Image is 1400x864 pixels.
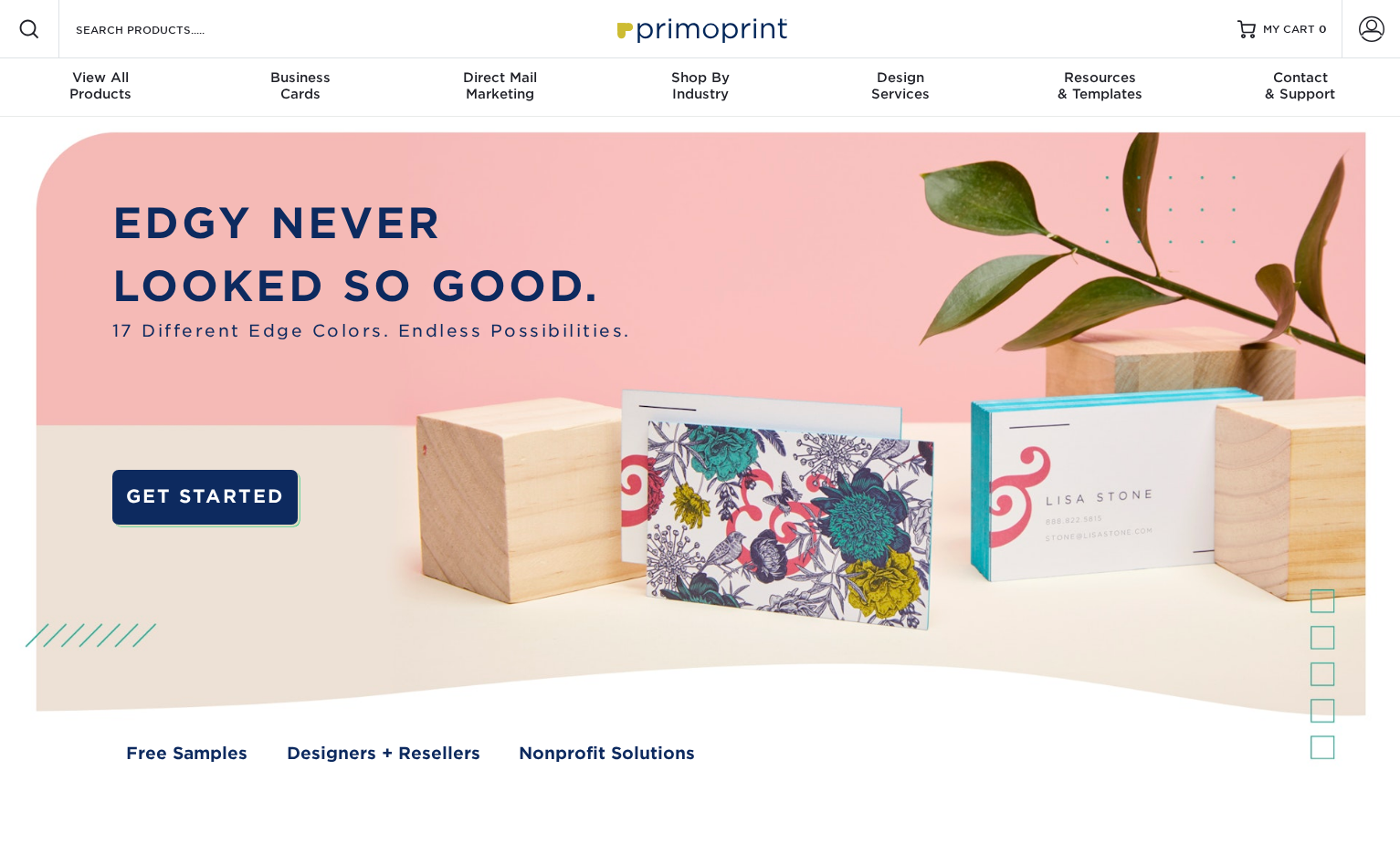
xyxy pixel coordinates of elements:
[112,255,631,318] p: LOOKED SO GOOD.
[112,193,631,255] p: EDGY NEVER
[519,741,695,766] a: Nonprofit Solutions
[200,69,400,102] div: Cards
[800,58,1000,117] a: DesignServices
[400,69,600,102] div: Marketing
[600,69,800,86] span: Shop By
[1263,22,1315,37] span: MY CART
[400,58,600,117] a: Direct MailMarketing
[1200,58,1400,117] a: Contact& Support
[800,69,1000,102] div: Services
[1000,69,1200,102] div: & Templates
[1200,69,1400,86] span: Contact
[600,58,800,117] a: Shop ByIndustry
[112,470,299,526] a: GET STARTED
[287,741,480,766] a: Designers + Resellers
[74,18,252,40] input: SEARCH PRODUCTS.....
[600,69,800,102] div: Industry
[800,69,1000,86] span: Design
[1319,23,1327,36] span: 0
[1000,58,1200,117] a: Resources& Templates
[1000,69,1200,86] span: Resources
[609,9,792,48] img: Primoprint
[112,318,631,344] span: 17 Different Edge Colors. Endless Possibilities.
[126,741,247,766] a: Free Samples
[1200,69,1400,102] div: & Support
[200,69,400,86] span: Business
[400,69,600,86] span: Direct Mail
[200,58,400,117] a: BusinessCards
